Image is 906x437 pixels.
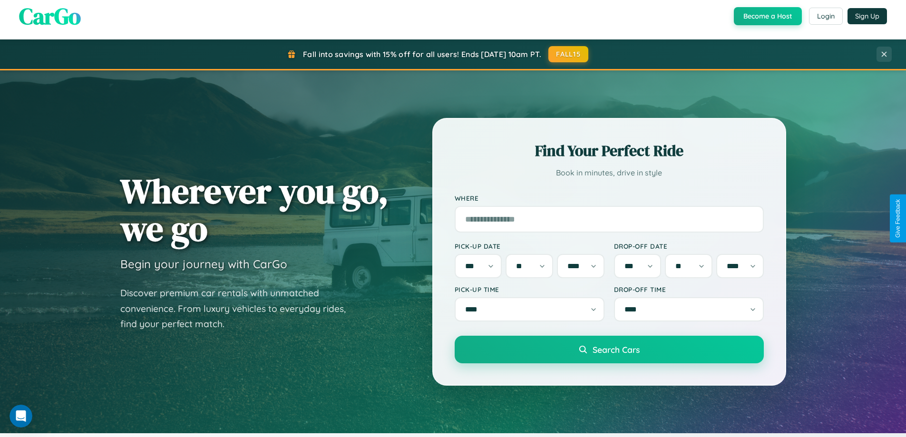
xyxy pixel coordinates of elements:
button: FALL15 [548,46,588,62]
span: Fall into savings with 15% off for all users! Ends [DATE] 10am PT. [303,49,541,59]
h1: Wherever you go, we go [120,172,389,247]
label: Pick-up Date [455,242,604,250]
div: Give Feedback [895,199,901,238]
button: Become a Host [734,7,802,25]
h3: Begin your journey with CarGo [120,257,287,271]
span: CarGo [19,0,81,32]
h2: Find Your Perfect Ride [455,140,764,161]
label: Pick-up Time [455,285,604,293]
button: Sign Up [848,8,887,24]
iframe: Intercom live chat [10,405,32,427]
label: Drop-off Time [614,285,764,293]
button: Search Cars [455,336,764,363]
p: Book in minutes, drive in style [455,166,764,180]
label: Drop-off Date [614,242,764,250]
label: Where [455,194,764,202]
button: Login [809,8,843,25]
p: Discover premium car rentals with unmatched convenience. From luxury vehicles to everyday rides, ... [120,285,358,332]
span: Search Cars [593,344,640,355]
